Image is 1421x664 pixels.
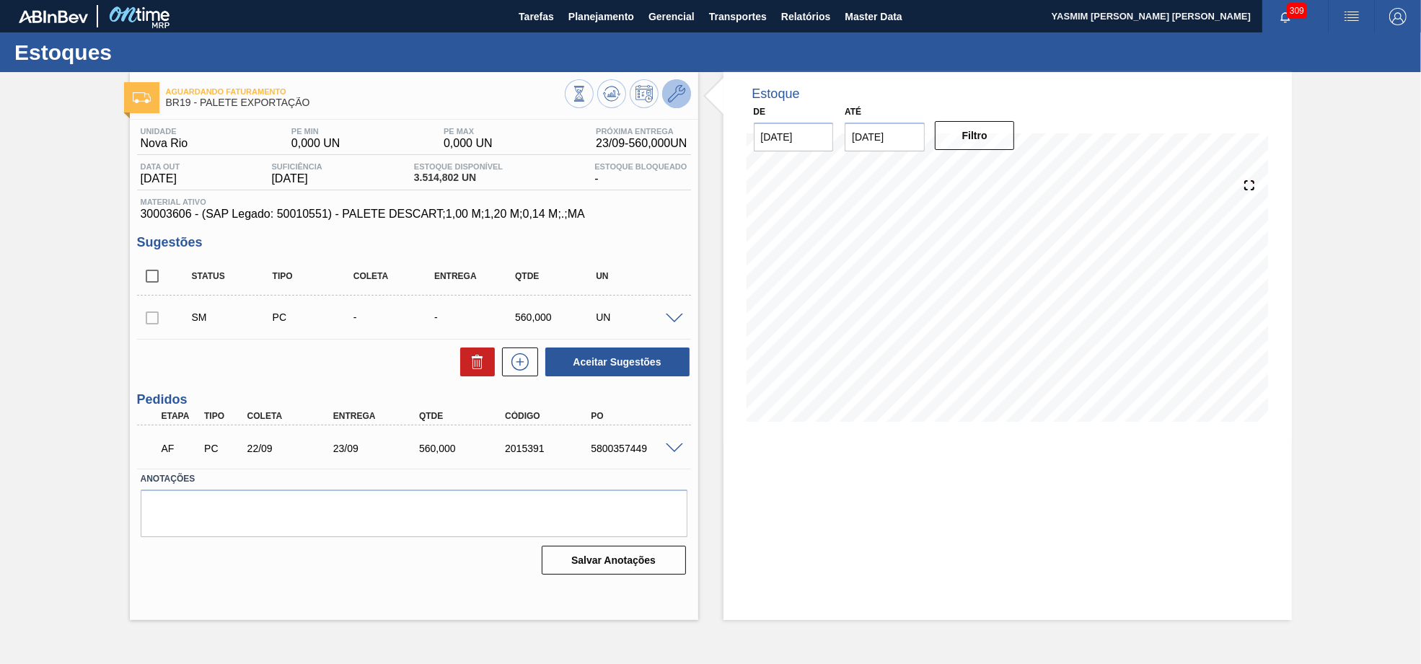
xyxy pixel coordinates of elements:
div: 560,000 [415,443,512,454]
span: Tarefas [519,8,554,25]
span: Master Data [845,8,902,25]
span: Material ativo [141,198,687,206]
button: Ir ao Master Data / Geral [662,79,691,108]
img: userActions [1343,8,1360,25]
div: UN [592,271,682,281]
div: - [350,311,440,323]
button: Notificações [1262,6,1308,27]
span: Relatórios [781,8,830,25]
div: - [431,311,521,323]
div: Sugestão Manual [188,311,278,323]
button: Visão Geral dos Estoques [565,79,594,108]
button: Salvar Anotações [542,546,686,575]
div: Pedido de Compra [269,311,359,323]
div: Tipo [201,411,245,421]
button: Programar Estoque [630,79,659,108]
label: Até [845,107,861,117]
p: AF [162,443,199,454]
div: Qtde [511,271,602,281]
span: Gerencial [648,8,695,25]
span: 23/09 - 560,000 UN [596,137,687,150]
input: dd/mm/yyyy [845,123,925,151]
img: Ícone [133,92,151,103]
h3: Sugestões [137,235,691,250]
label: De [754,107,766,117]
span: Estoque Disponível [414,162,503,171]
div: Coleta [350,271,440,281]
div: PO [587,411,684,421]
span: Unidade [141,127,188,136]
div: Pedido de Compra [201,443,245,454]
div: Etapa [158,411,203,421]
span: 0,000 UN [444,137,493,150]
span: Aguardando Faturamento [166,87,565,96]
h1: Estoques [14,44,270,61]
div: Nova sugestão [495,348,538,376]
label: Anotações [141,469,687,490]
span: Suficiência [271,162,322,171]
span: 3.514,802 UN [414,172,503,183]
div: Estoque [752,87,800,102]
span: [DATE] [141,172,180,185]
button: Filtro [935,121,1015,150]
span: [DATE] [271,172,322,185]
span: Planejamento [568,8,634,25]
div: Aceitar Sugestões [538,346,691,378]
button: Aceitar Sugestões [545,348,690,376]
div: Aguardando Faturamento [158,433,203,464]
div: 2015391 [501,443,598,454]
img: TNhmsLtSVTkK8tSr43FrP2fwEKptu5GPRR3wAAAABJRU5ErkJggg== [19,10,88,23]
div: Tipo [269,271,359,281]
span: 30003606 - (SAP Legado: 50010551) - PALETE DESCART;1,00 M;1,20 M;0,14 M;.;MA [141,208,687,221]
span: 309 [1287,3,1307,19]
span: PE MAX [444,127,493,136]
span: Data out [141,162,180,171]
span: 0,000 UN [291,137,340,150]
div: 5800357449 [587,443,684,454]
div: 560,000 [511,311,602,323]
div: Status [188,271,278,281]
div: Entrega [330,411,426,421]
div: UN [592,311,682,323]
div: Coleta [244,411,340,421]
div: Código [501,411,598,421]
div: 22/09/2025 [244,443,340,454]
div: Entrega [431,271,521,281]
span: Estoque Bloqueado [594,162,687,171]
div: - [591,162,690,185]
div: Excluir Sugestões [453,348,495,376]
h3: Pedidos [137,392,691,407]
span: Nova Rio [141,137,188,150]
input: dd/mm/yyyy [754,123,834,151]
span: Transportes [709,8,767,25]
img: Logout [1389,8,1407,25]
span: Próxima Entrega [596,127,687,136]
button: Atualizar Gráfico [597,79,626,108]
span: BR19 - PALETE EXPORTAÇÃO [166,97,565,108]
div: 23/09/2025 [330,443,426,454]
span: PE MIN [291,127,340,136]
div: Qtde [415,411,512,421]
